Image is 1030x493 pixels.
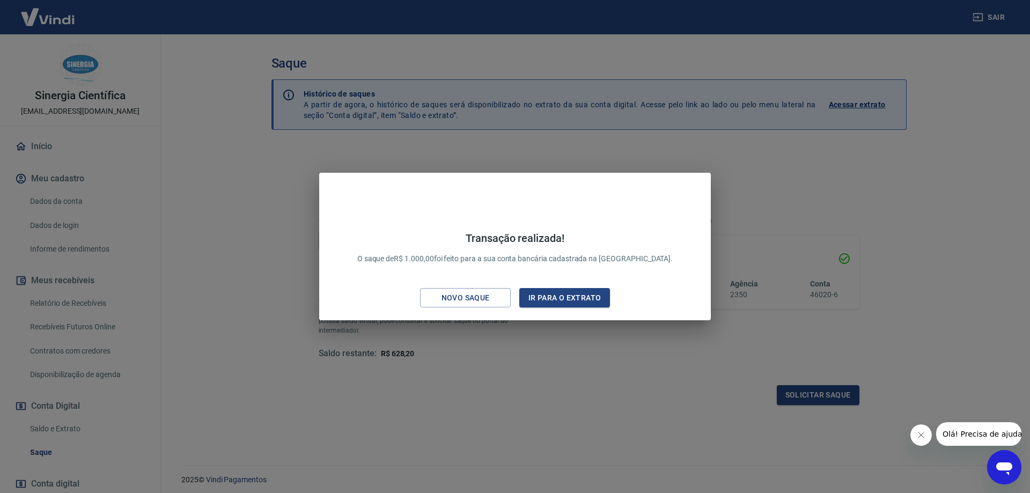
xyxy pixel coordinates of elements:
[357,232,673,264] p: O saque de R$ 1.000,00 foi feito para a sua conta bancária cadastrada na [GEOGRAPHIC_DATA].
[936,422,1021,446] iframe: Mensagem da empresa
[910,424,932,446] iframe: Fechar mensagem
[987,450,1021,484] iframe: Botão para abrir a janela de mensagens
[429,291,503,305] div: Novo saque
[420,288,511,308] button: Novo saque
[357,232,673,245] h4: Transação realizada!
[6,8,90,16] span: Olá! Precisa de ajuda?
[519,288,610,308] button: Ir para o extrato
